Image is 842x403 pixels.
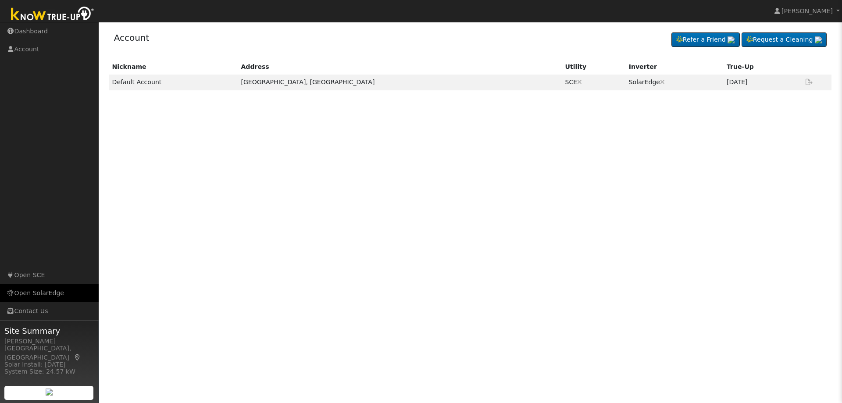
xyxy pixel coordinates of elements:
[565,62,623,71] div: Utility
[562,75,626,90] td: SCE
[7,5,99,25] img: Know True-Up
[724,75,801,90] td: [DATE]
[626,75,724,90] td: SolarEdge
[660,78,665,86] a: Disconnect
[671,32,740,47] a: Refer a Friend
[4,325,94,337] span: Site Summary
[727,62,798,71] div: True-Up
[109,75,238,90] td: Default Account
[74,354,82,361] a: Map
[629,62,721,71] div: Inverter
[241,62,559,71] div: Address
[815,36,822,43] img: retrieve
[4,367,94,376] div: System Size: 24.57 kW
[728,36,735,43] img: retrieve
[238,75,562,90] td: [GEOGRAPHIC_DATA], [GEOGRAPHIC_DATA]
[112,62,235,71] div: Nickname
[804,78,814,86] a: Export Interval Data
[114,32,150,43] a: Account
[742,32,827,47] a: Request a Cleaning
[4,344,94,362] div: [GEOGRAPHIC_DATA], [GEOGRAPHIC_DATA]
[781,7,833,14] span: [PERSON_NAME]
[4,337,94,346] div: [PERSON_NAME]
[4,360,94,369] div: Solar Install: [DATE]
[46,389,53,396] img: retrieve
[577,78,582,86] a: Disconnect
